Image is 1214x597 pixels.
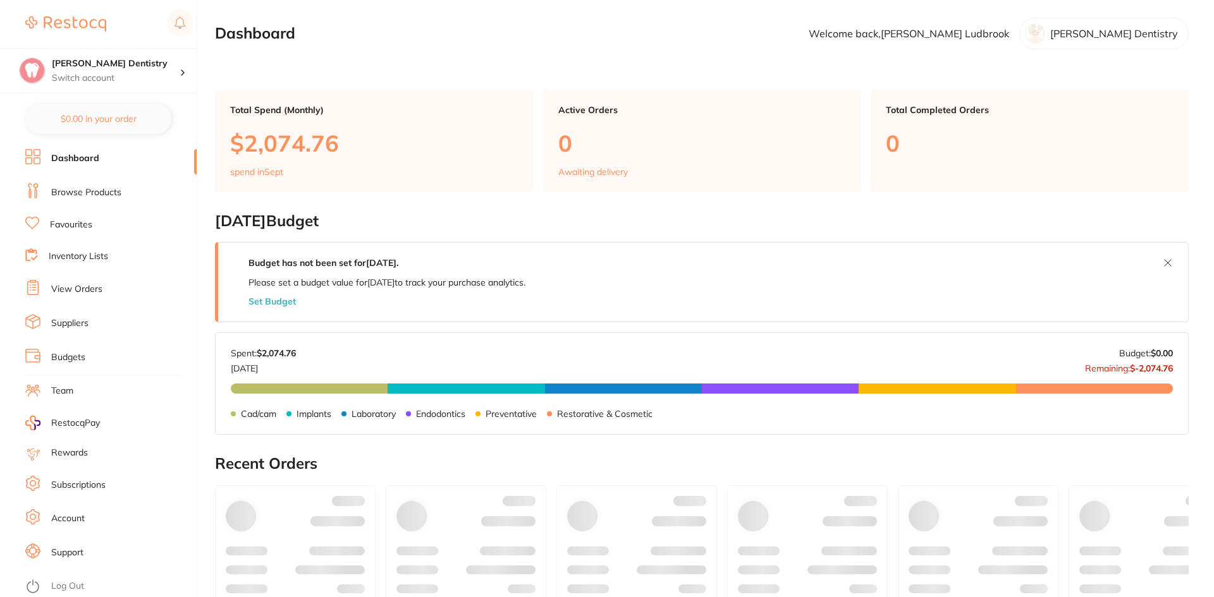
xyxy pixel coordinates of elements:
[241,409,276,419] p: Cad/cam
[248,277,525,287] p: Please set a budget value for [DATE] to track your purchase analytics.
[52,57,180,70] h4: Ashmore Dentistry
[25,16,106,32] img: Restocq Logo
[51,546,83,559] a: Support
[51,351,85,364] a: Budgets
[1085,358,1173,373] p: Remaining:
[50,219,92,231] a: Favourites
[20,58,45,83] img: Ashmore Dentistry
[215,212,1189,230] h2: [DATE] Budget
[25,577,193,597] button: Log Out
[886,105,1174,115] p: Total Completed Orders
[215,25,295,42] h2: Dashboard
[557,409,653,419] p: Restorative & Cosmetic
[51,512,85,525] a: Account
[51,283,102,296] a: View Orders
[886,130,1174,156] p: 0
[230,167,283,177] p: spend in Sept
[51,447,88,459] a: Rewards
[51,317,89,330] a: Suppliers
[51,186,121,199] a: Browse Products
[230,105,518,115] p: Total Spend (Monthly)
[543,90,861,192] a: Active Orders0Awaiting delivery
[215,455,1189,473] h2: Recent Orders
[215,90,533,192] a: Total Spend (Monthly)$2,074.76spend inSept
[52,72,180,85] p: Switch account
[25,416,40,430] img: RestocqPay
[558,167,628,177] p: Awaiting delivery
[871,90,1189,192] a: Total Completed Orders0
[1119,348,1173,358] p: Budget:
[1130,363,1173,374] strong: $-2,074.76
[51,152,99,165] a: Dashboard
[297,409,331,419] p: Implants
[1050,28,1178,39] p: [PERSON_NAME] Dentistry
[230,130,518,156] p: $2,074.76
[49,250,108,263] a: Inventory Lists
[486,409,537,419] p: Preventative
[257,347,296,359] strong: $2,074.76
[231,348,296,358] p: Spent:
[558,105,846,115] p: Active Orders
[809,28,1009,39] p: Welcome back, [PERSON_NAME] Ludbrook
[231,358,296,373] p: [DATE]
[25,9,106,39] a: Restocq Logo
[25,416,100,430] a: RestocqPay
[51,385,73,397] a: Team
[51,417,100,430] span: RestocqPay
[1151,347,1173,359] strong: $0.00
[416,409,465,419] p: Endodontics
[248,257,398,268] strong: Budget has not been set for [DATE] .
[51,580,84,593] a: Log Out
[558,130,846,156] p: 0
[248,296,296,306] button: Set Budget
[25,104,171,134] button: $0.00 in your order
[352,409,396,419] p: Laboratory
[51,479,106,491] a: Subscriptions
